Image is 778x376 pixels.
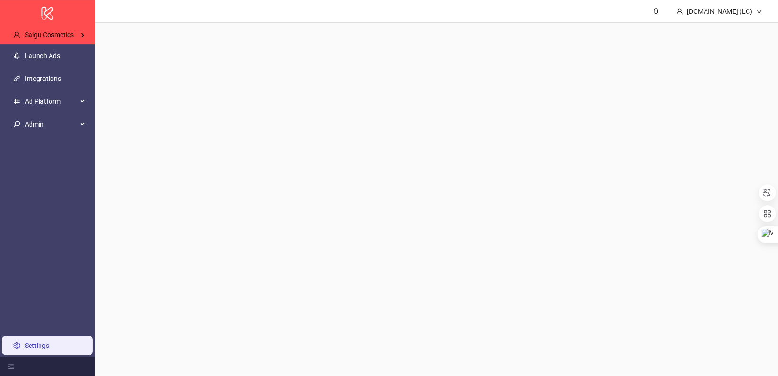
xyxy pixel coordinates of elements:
span: down [756,8,763,15]
span: key [13,121,20,128]
a: Integrations [25,75,61,82]
a: Settings [25,342,49,349]
span: bell [653,8,659,14]
span: Saigu Cosmetics [25,31,74,39]
span: menu-fold [8,363,14,370]
span: user [13,31,20,38]
div: [DOMAIN_NAME] (LC) [683,6,756,17]
a: Launch Ads [25,52,60,59]
span: user [677,8,683,15]
span: Admin [25,115,77,134]
span: Ad Platform [25,92,77,111]
span: number [13,98,20,105]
